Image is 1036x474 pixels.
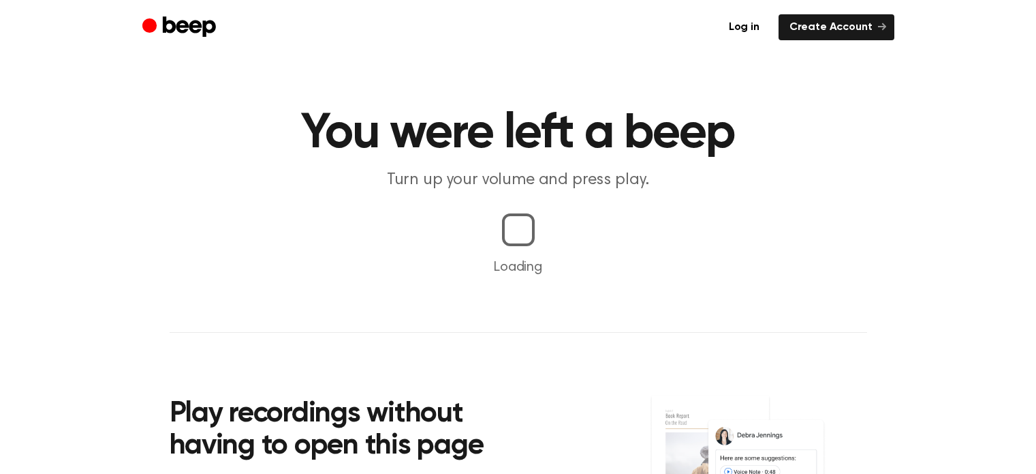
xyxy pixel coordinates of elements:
[16,257,1020,278] p: Loading
[142,14,219,41] a: Beep
[779,14,894,40] a: Create Account
[170,398,537,463] h2: Play recordings without having to open this page
[257,169,780,192] p: Turn up your volume and press play.
[718,14,770,40] a: Log in
[170,109,867,158] h1: You were left a beep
